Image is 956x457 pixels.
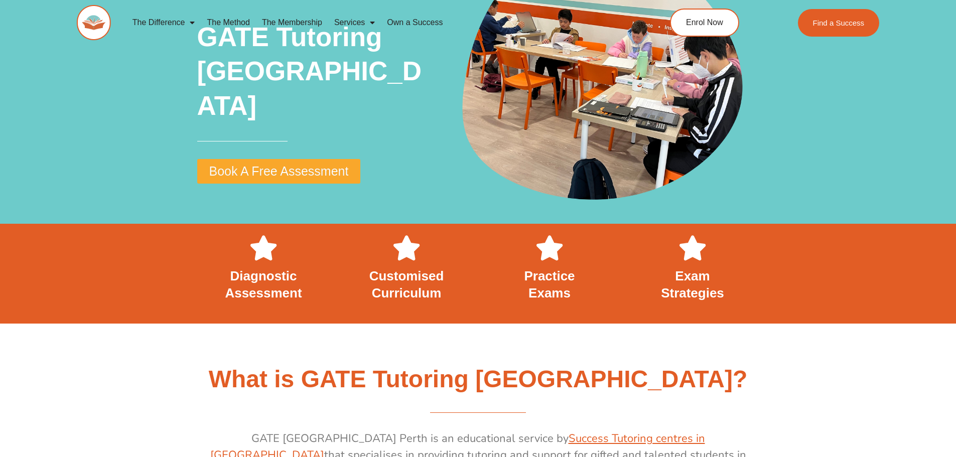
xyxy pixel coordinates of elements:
[813,19,865,27] span: Find a Success
[381,11,449,34] a: Own a Success
[670,9,739,37] a: Enrol Now
[686,19,723,27] span: Enrol Now
[798,9,880,37] a: Find a Success
[197,159,361,184] a: Book A Free Assessment
[209,165,349,178] span: Book A Free Assessment
[126,11,201,34] a: The Difference
[661,268,724,300] span: Exam Strategies
[225,268,302,300] span: Diagnostic Assessment
[524,268,575,300] span: Practice Exams
[126,11,624,34] nav: Menu
[328,11,381,34] a: Services
[197,364,759,395] h2: What is GATE Tutoring [GEOGRAPHIC_DATA]?
[201,11,255,34] a: The Method
[197,20,436,124] h2: GATE Tutoring [GEOGRAPHIC_DATA]
[369,268,444,300] span: Customised Curriculum
[256,11,328,34] a: The Membership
